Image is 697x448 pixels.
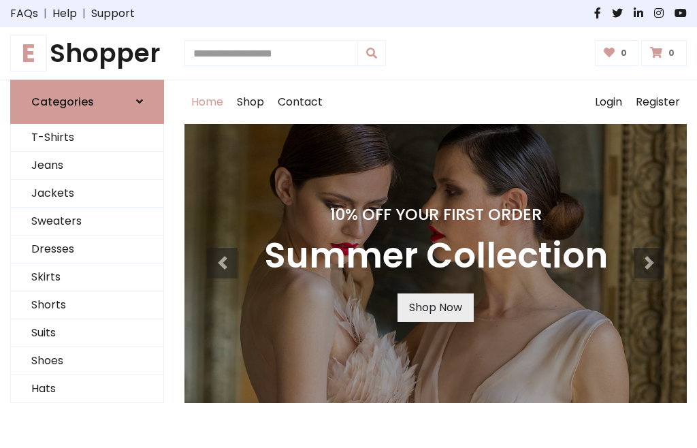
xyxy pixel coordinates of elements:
a: FAQs [10,5,38,22]
a: Support [91,5,135,22]
span: | [38,5,52,22]
a: Contact [271,80,329,124]
a: Dresses [11,236,163,263]
span: 0 [665,47,678,59]
a: 0 [595,40,639,66]
span: 0 [617,47,630,59]
a: Categories [10,80,164,124]
a: Suits [11,319,163,347]
a: Jeans [11,152,163,180]
a: T-Shirts [11,124,163,152]
a: Shop Now [398,293,474,322]
h3: Summer Collection [264,235,608,277]
a: Home [184,80,230,124]
a: Jackets [11,180,163,208]
span: E [10,35,47,71]
a: Help [52,5,77,22]
a: Skirts [11,263,163,291]
span: | [77,5,91,22]
h1: Shopper [10,38,164,69]
a: Shoes [11,347,163,375]
a: Shorts [11,291,163,319]
a: Shop [230,80,271,124]
h4: 10% Off Your First Order [264,205,608,224]
a: Login [588,80,629,124]
a: 0 [641,40,687,66]
a: Sweaters [11,208,163,236]
a: Register [629,80,687,124]
a: Hats [11,375,163,403]
h6: Categories [31,95,94,108]
a: EShopper [10,38,164,69]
